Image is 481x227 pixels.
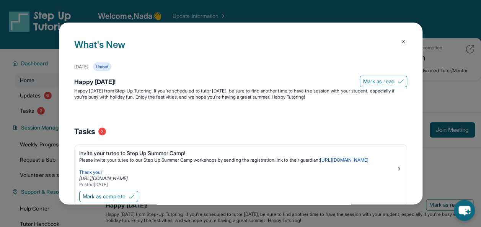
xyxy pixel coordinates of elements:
p: Please invite your tutee to our Step Up Summer Camp workshops by sending the registration link to... [79,157,396,163]
button: Mark as complete [79,191,138,202]
img: Mark as read [398,78,404,84]
span: Tasks [74,126,95,137]
a: [URL][DOMAIN_NAME] [320,157,368,163]
div: Invite your tutee to Step Up Summer Camp! [79,149,396,157]
a: [URL][DOMAIN_NAME] [79,175,128,181]
div: Unread [93,62,111,71]
img: Mark as complete [129,193,135,199]
span: Thank you! [79,169,102,175]
h1: What's New [74,38,407,62]
div: Posted [DATE] [79,182,396,188]
div: [DATE] [74,64,88,70]
div: Happy [DATE]! [74,77,407,88]
img: Close Icon [400,39,406,45]
a: Invite your tutee to Step Up Summer Camp!Please invite your tutee to our Step Up Summer Camp work... [75,145,407,189]
span: Mark as read [363,78,395,85]
p: Happy [DATE] from Step-Up Tutoring! If you're scheduled to tutor [DATE], be sure to find another ... [74,88,407,100]
button: Mark as read [360,76,407,87]
span: Mark as complete [83,193,126,200]
button: chat-button [454,200,475,221]
span: 2 [98,128,106,135]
